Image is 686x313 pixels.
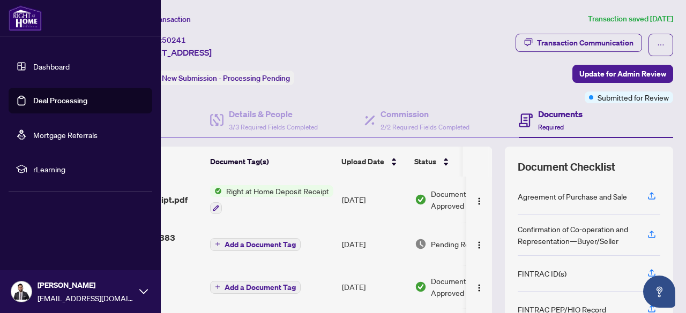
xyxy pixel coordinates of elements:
img: Profile Icon [11,281,32,302]
span: 2/2 Required Fields Completed [381,123,469,131]
th: Status [410,147,501,177]
h4: Details & People [229,108,318,120]
span: Upload Date [341,156,384,167]
h4: Documents [538,108,583,120]
span: Update for Admin Review [579,65,666,82]
button: Status IconRight at Home Deposit Receipt [210,185,333,214]
span: Right at Home Deposit Receipt [222,185,333,197]
span: Status [414,156,436,167]
td: [DATE] [338,223,411,265]
img: Status Icon [210,185,222,197]
span: [EMAIL_ADDRESS][DOMAIN_NAME] [38,292,134,304]
img: Document Status [415,238,427,250]
span: rLearning [33,163,145,175]
span: Required [538,123,564,131]
td: [DATE] [338,177,411,223]
div: Confirmation of Co-operation and Representation—Buyer/Seller [518,223,635,247]
span: [STREET_ADDRESS] [133,46,212,59]
a: Dashboard [33,62,70,71]
h4: Commission [381,108,469,120]
button: Logo [471,278,488,295]
span: New Submission - Processing Pending [162,73,290,83]
button: Update for Admin Review [572,65,673,83]
span: Document Approved [431,188,497,211]
button: Add a Document Tag [210,281,301,294]
button: Add a Document Tag [210,238,301,251]
button: Add a Document Tag [210,280,301,294]
img: Document Status [415,194,427,205]
span: Submitted for Review [598,91,669,103]
button: Open asap [643,276,675,308]
a: Deal Processing [33,96,87,105]
img: Logo [475,284,483,292]
span: [PERSON_NAME] [38,279,134,291]
article: Transaction saved [DATE] [588,13,673,25]
button: Logo [471,191,488,208]
span: ellipsis [657,41,665,49]
span: Document Checklist [518,159,615,174]
div: Agreement of Purchase and Sale [518,190,627,202]
td: [DATE] [338,265,411,308]
a: Mortgage Referrals [33,130,98,140]
button: Logo [471,235,488,253]
div: Status: [133,71,294,85]
th: Upload Date [337,147,410,177]
button: Add a Document Tag [210,237,301,251]
th: Document Tag(s) [206,147,337,177]
span: plus [215,241,220,247]
span: Document Approved [431,275,497,299]
span: Add a Document Tag [225,284,296,291]
div: FINTRAC ID(s) [518,268,566,279]
span: View Transaction [133,14,191,24]
span: Pending Review [431,238,484,250]
img: logo [9,5,42,31]
span: Add a Document Tag [225,241,296,248]
span: 3/3 Required Fields Completed [229,123,318,131]
div: Transaction Communication [537,34,633,51]
img: Document Status [415,281,427,293]
button: Transaction Communication [516,34,642,52]
span: plus [215,284,220,289]
img: Logo [475,197,483,205]
span: 50241 [162,35,186,45]
img: Logo [475,241,483,249]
